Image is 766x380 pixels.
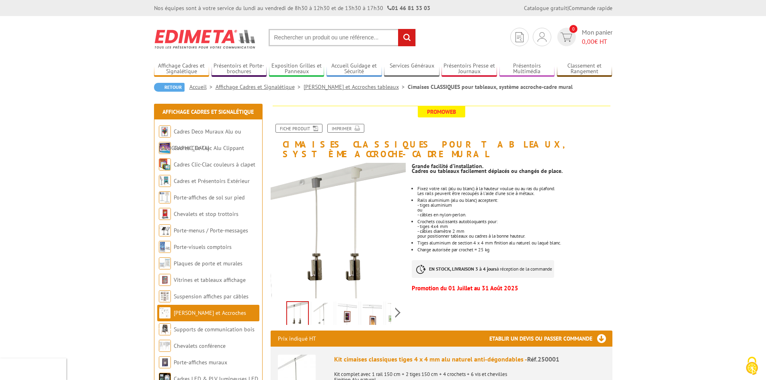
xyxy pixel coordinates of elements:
[216,83,304,90] a: Affichage Cadres et Signalétique
[338,303,357,328] img: cimaises_classiques_pour_tableaux_systeme_accroche_cadre_250001_1bis.jpg
[159,309,246,333] a: [PERSON_NAME] et Accroches tableaux
[271,163,406,298] img: 250004_250003_kit_cimaise_cable_nylon_perlon.jpg
[582,37,612,46] span: € HT
[557,62,612,76] a: Classement et Rangement
[159,158,171,170] img: Cadres Clic-Clac couleurs à clapet
[159,191,171,203] img: Porte-affiches de sol sur pied
[412,164,612,168] p: Grande facilité d’installation.
[538,32,546,42] img: devis rapide
[159,290,171,302] img: Suspension affiches par câbles
[174,359,227,366] a: Porte-affiches muraux
[159,241,171,253] img: Porte-visuels comptoirs
[524,4,567,12] a: Catalogue gratuit
[387,4,430,12] strong: 01 46 81 33 03
[527,355,559,363] span: Réf.250001
[417,219,612,224] p: Crochets coulissants autobloquants pour:
[569,4,612,12] a: Commande rapide
[388,303,407,328] img: 250014_rail_alu_horizontal_tiges_cables.jpg
[417,240,612,245] li: Tiges aluminium de section 4 x 4 mm finition alu naturel ou laqué blanc.
[384,62,439,76] a: Services Généraux
[327,124,364,133] a: Imprimer
[313,303,332,328] img: 250001_250002_kit_cimaise_accroche_anti_degondable.jpg
[159,128,241,152] a: Cadres Deco Muraux Alu ou [GEOGRAPHIC_DATA]
[162,108,254,115] a: Affichage Cadres et Signalétique
[278,331,316,347] p: Prix indiqué HT
[442,62,497,76] a: Présentoirs Presse et Journaux
[154,24,257,54] img: Edimeta
[489,331,612,347] h3: Etablir un devis ou passer commande
[429,266,497,272] strong: EN STOCK, LIVRAISON 3 à 4 jours
[174,326,255,333] a: Supports de communication bois
[189,83,216,90] a: Accueil
[174,293,248,300] a: Suspension affiches par câbles
[417,247,612,252] li: Charge autorisée par crochet = 25 kg
[408,83,573,91] li: Cimaises CLASSIQUES pour tableaux, système accroche-cadre mural
[159,340,171,352] img: Chevalets conférence
[555,28,612,46] a: devis rapide 0 Mon panier 0,00€ HT
[417,198,612,203] p: Rails aluminium (alu ou blanc) acceptent:
[174,161,255,168] a: Cadres Clic-Clac couleurs à clapet
[334,355,605,364] div: Kit cimaises classiques tiges 4 x 4 mm alu naturel anti-dégondables -
[524,4,612,12] div: |
[269,29,416,46] input: Rechercher un produit ou une référence...
[738,353,766,380] button: Cookies (fenêtre modale)
[212,62,267,76] a: Présentoirs et Porte-brochures
[174,144,244,152] a: Cadres Clic-Clac Alu Clippant
[398,29,415,46] input: rechercher
[174,260,242,267] a: Plaques de porte et murales
[304,83,408,90] a: [PERSON_NAME] et Accroches tableaux
[569,25,577,33] span: 0
[174,342,226,349] a: Chevalets conférence
[582,37,594,45] span: 0,00
[363,303,382,328] img: cimaises_classiques_pour_tableaux_systeme_accroche_cadre_250001_4bis.jpg
[418,106,465,117] span: Promoweb
[561,33,572,42] img: devis rapide
[742,356,762,376] img: Cookies (fenêtre modale)
[412,286,612,291] p: Promotion du 01 Juillet au 31 Août 2025
[174,227,248,234] a: Porte-menus / Porte-messages
[417,207,612,212] p: ou
[417,203,612,207] p: - tiges aluminium
[159,208,171,220] img: Chevalets et stop trottoirs
[417,224,612,229] p: - tiges 4x4 mm
[499,62,555,76] a: Présentoirs Multimédia
[287,302,308,327] img: 250004_250003_kit_cimaise_cable_nylon_perlon.jpg
[154,62,209,76] a: Affichage Cadres et Signalétique
[159,356,171,368] img: Porte-affiches muraux
[154,83,185,92] a: Retour
[159,175,171,187] img: Cadres et Présentoirs Extérieur
[159,257,171,269] img: Plaques de porte et murales
[174,177,250,185] a: Cadres et Présentoirs Extérieur
[394,306,402,319] span: Next
[174,210,238,218] a: Chevalets et stop trottoirs
[159,307,171,319] img: Cimaises et Accroches tableaux
[174,276,246,283] a: Vitrines et tableaux affichage
[417,186,612,191] p: Fixez votre rail (alu ou blanc) à la hauteur voulue ou au ras du plafond.
[412,168,612,173] p: Cadres ou tableaux facilement déplacés ou changés de place.
[174,194,244,201] a: Porte-affiches de sol sur pied
[174,243,232,251] a: Porte-visuels comptoirs
[582,28,612,46] span: Mon panier
[417,229,612,234] p: - câbles diamètre 2 mm
[417,234,612,238] p: pour positionner tableaux ou cadres à la bonne hauteur.
[159,125,171,138] img: Cadres Deco Muraux Alu ou Bois
[417,191,612,196] p: Les rails peuvent être recoupés à l'aide d'une scie à métaux.
[275,124,322,133] a: Fiche produit
[417,212,612,217] p: - câbles en nylon-perlon.
[269,62,324,76] a: Exposition Grilles et Panneaux
[327,62,382,76] a: Accueil Guidage et Sécurité
[412,260,554,278] p: à réception de la commande
[515,32,524,42] img: devis rapide
[159,224,171,236] img: Porte-menus / Porte-messages
[154,4,430,12] div: Nos équipes sont à votre service du lundi au vendredi de 8h30 à 12h30 et de 13h30 à 17h30
[159,274,171,286] img: Vitrines et tableaux affichage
